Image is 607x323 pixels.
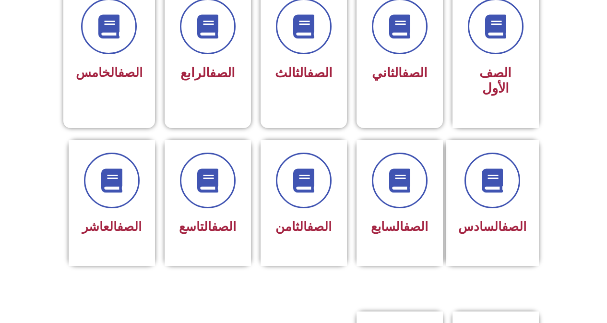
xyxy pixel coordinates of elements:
span: العاشر [82,219,142,234]
span: الثاني [372,65,428,81]
span: السابع [371,219,428,234]
span: الرابع [180,65,235,81]
a: الصف [307,65,333,81]
a: الصف [307,219,332,234]
span: التاسع [179,219,236,234]
a: الصف [402,65,428,81]
span: الثالث [275,65,333,81]
span: السادس [458,219,526,234]
a: الصف [210,65,235,81]
span: الصف الأول [479,65,512,96]
a: الصف [117,219,142,234]
a: الصف [212,219,236,234]
span: الثامن [275,219,332,234]
a: الصف [502,219,526,234]
a: الصف [118,65,143,80]
a: الصف [404,219,428,234]
span: الخامس [76,65,143,80]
